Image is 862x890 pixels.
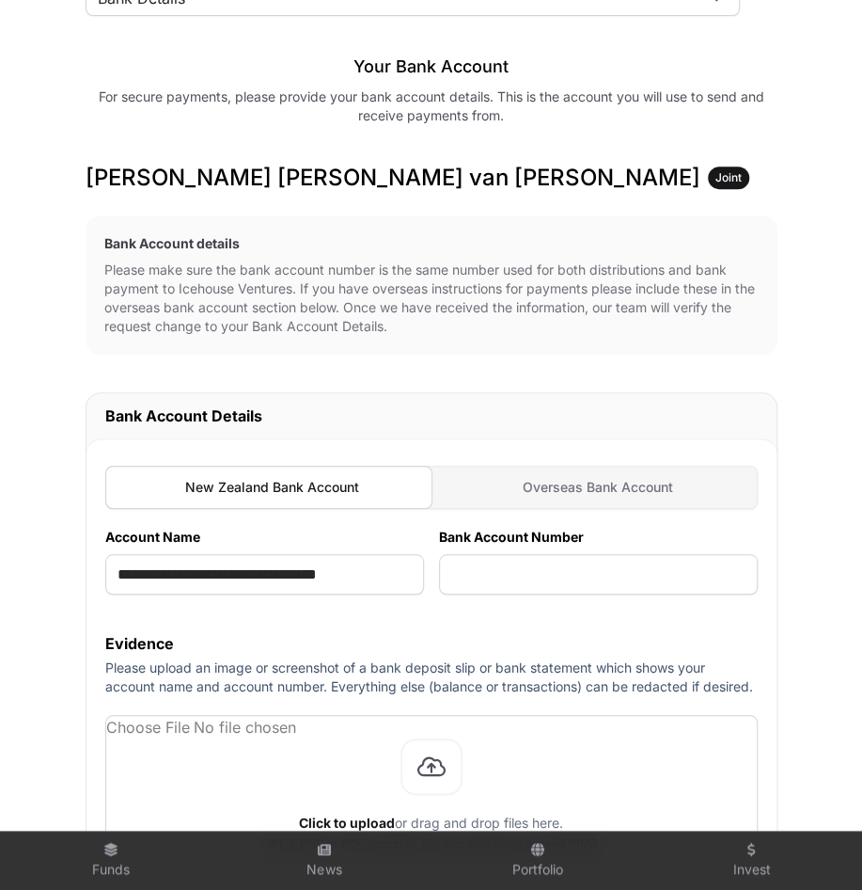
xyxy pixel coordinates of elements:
span: Overseas Bank Account [523,478,673,497]
p: Please make sure the bank account number is the same number used for both distributions and bank ... [104,261,759,336]
iframe: Chat Widget [768,800,862,890]
h3: [PERSON_NAME] [PERSON_NAME] van [PERSON_NAME] [86,163,777,193]
div: For secure payments, please provide your bank account details. This is the account you will use t... [86,87,777,125]
h2: Bank Account details [104,234,759,253]
h2: Bank Account Details [105,405,758,427]
label: Evidence [105,632,758,655]
a: Portfolio [439,835,637,886]
a: Invest [652,835,851,886]
a: Funds [11,835,210,886]
label: Bank Account Number [439,528,758,547]
h1: Your Bank Account [353,54,509,80]
label: Account Name [105,528,424,547]
span: Joint [715,170,742,185]
p: Please upload an image or screenshot of a bank deposit slip or bank statement which shows your ac... [105,659,758,696]
a: News [225,835,423,886]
